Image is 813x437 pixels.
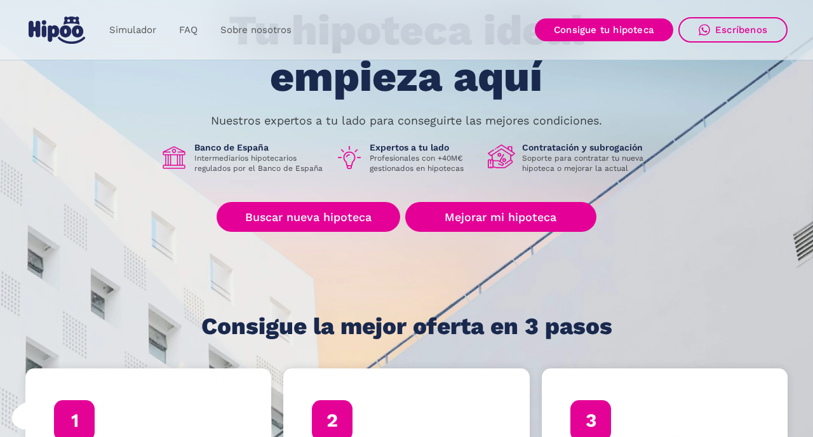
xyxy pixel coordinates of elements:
[194,153,325,173] p: Intermediarios hipotecarios regulados por el Banco de España
[522,142,653,153] h1: Contratación y subrogación
[370,153,478,173] p: Profesionales con +40M€ gestionados en hipotecas
[25,11,88,49] a: home
[98,18,168,43] a: Simulador
[201,314,612,339] h1: Consigue la mejor oferta en 3 pasos
[522,153,653,173] p: Soporte para contratar tu nueva hipoteca o mejorar la actual
[217,202,400,232] a: Buscar nueva hipoteca
[715,24,767,36] div: Escríbenos
[166,8,647,100] h1: Tu hipoteca ideal empieza aquí
[194,142,325,153] h1: Banco de España
[211,116,602,126] p: Nuestros expertos a tu lado para conseguirte las mejores condiciones.
[168,18,209,43] a: FAQ
[678,17,788,43] a: Escríbenos
[209,18,303,43] a: Sobre nosotros
[370,142,478,153] h1: Expertos a tu lado
[535,18,673,41] a: Consigue tu hipoteca
[405,202,596,232] a: Mejorar mi hipoteca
